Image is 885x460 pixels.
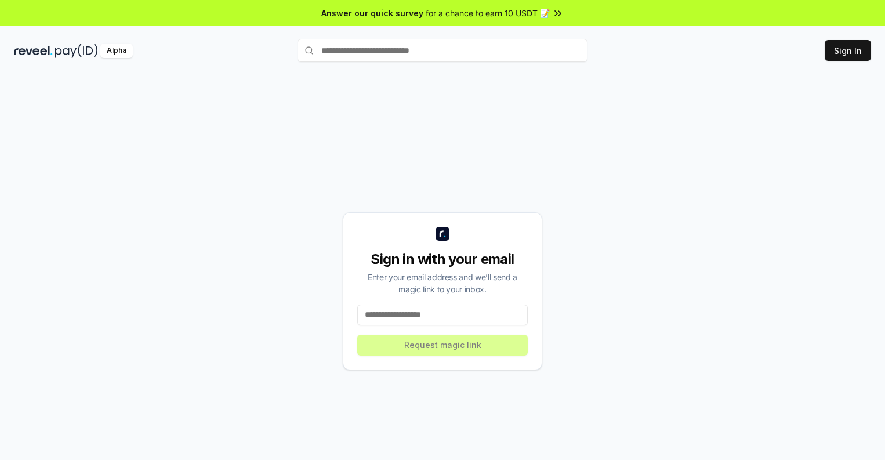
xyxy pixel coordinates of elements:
[436,227,449,241] img: logo_small
[55,44,98,58] img: pay_id
[357,250,528,269] div: Sign in with your email
[426,7,550,19] span: for a chance to earn 10 USDT 📝
[357,271,528,295] div: Enter your email address and we’ll send a magic link to your inbox.
[321,7,423,19] span: Answer our quick survey
[14,44,53,58] img: reveel_dark
[100,44,133,58] div: Alpha
[825,40,871,61] button: Sign In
